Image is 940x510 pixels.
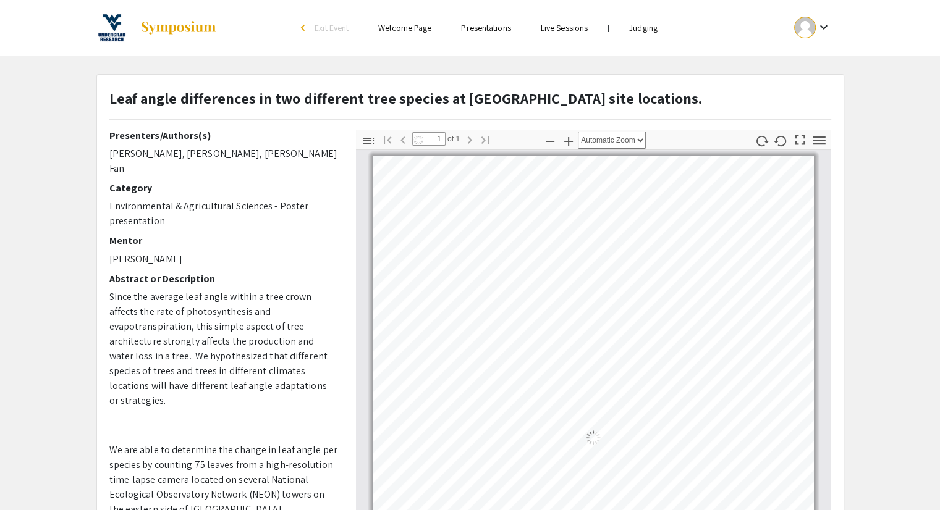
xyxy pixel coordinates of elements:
h2: Category [109,182,337,194]
button: Tools [808,132,829,149]
p: [PERSON_NAME] [109,252,337,267]
button: Go to Last Page [475,130,496,148]
button: Rotate Counterclockwise [770,132,791,149]
p: Environmental & Agricultural Sciences - Poster presentation [109,199,337,228]
a: Presentations [461,22,510,33]
button: Next Page [459,130,480,148]
button: Rotate Clockwise [751,132,772,149]
p: [PERSON_NAME], [PERSON_NAME], [PERSON_NAME] Fan [109,146,337,176]
mat-icon: Expand account dropdown [816,20,831,35]
img: 8th Annual Spring Undergraduate Research Symposium [96,12,127,43]
a: 8th Annual Spring Undergraduate Research Symposium [96,12,217,43]
button: Toggle Sidebar [358,132,379,149]
li: | [603,22,614,33]
iframe: Chat [9,454,53,501]
div: arrow_back_ios [301,24,308,31]
button: Go to First Page [377,130,398,148]
img: Symposium by ForagerOne [140,20,217,35]
strong: Leaf angle differences in two different tree species at [GEOGRAPHIC_DATA] site locations. [109,88,703,108]
a: Live Sessions [541,22,588,33]
span: of 1 [446,132,460,146]
h2: Presenters/Authors(s) [109,130,337,141]
span: Since the average leaf angle within a tree crown affects the rate of photosynthesis and evapotran... [109,290,328,407]
button: Switch to Presentation Mode [789,130,810,148]
h2: Abstract or Description [109,273,337,285]
button: Zoom In [558,132,579,149]
button: Expand account dropdown [781,14,844,41]
span: Exit Event [315,22,349,33]
button: Previous Page [392,130,413,148]
h2: Mentor [109,235,337,246]
select: Zoom [578,132,646,149]
input: Page [412,132,446,146]
a: Judging [629,22,658,33]
a: Welcome Page [378,22,431,33]
button: Zoom Out [540,132,561,149]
